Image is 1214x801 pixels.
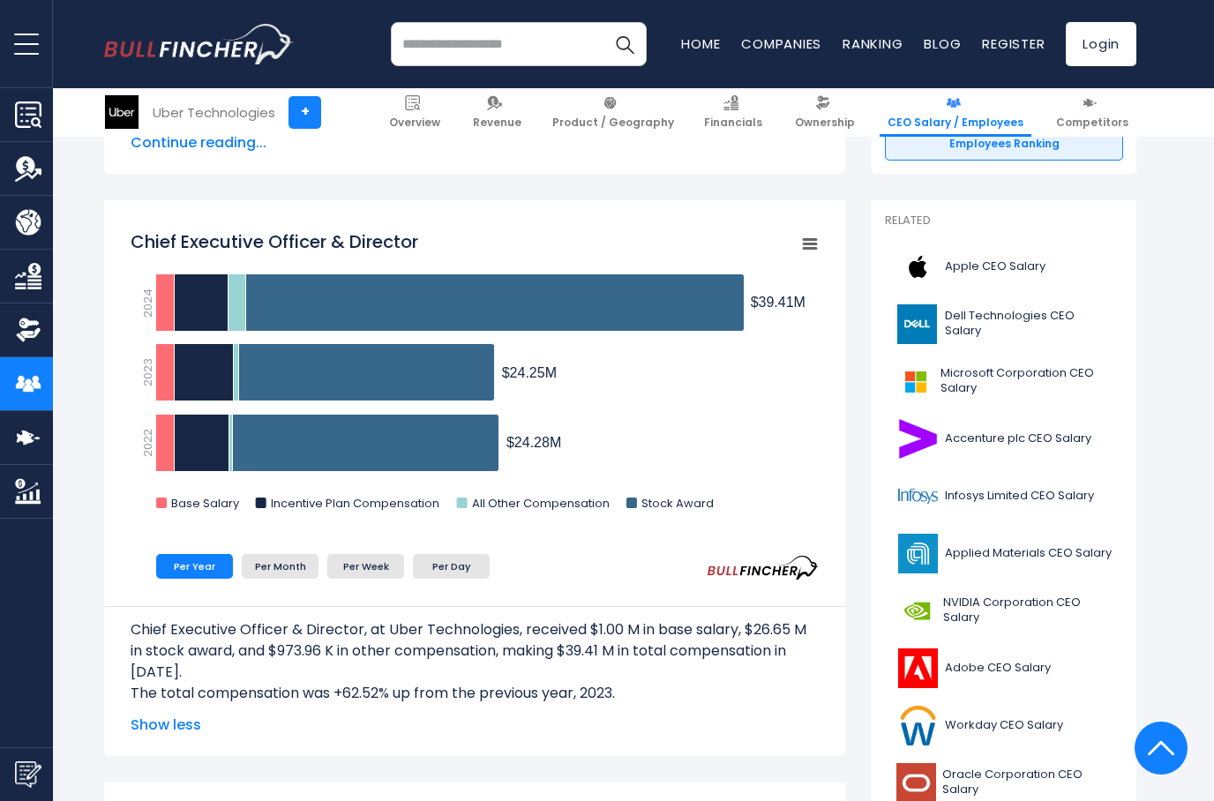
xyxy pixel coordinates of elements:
img: ACN logo [896,419,940,459]
a: Blog [924,34,961,53]
a: Workday CEO Salary [885,701,1123,750]
a: Home [681,34,720,53]
a: Go to homepage [104,24,294,64]
text: 2024 [139,288,156,318]
tspan: $24.25M [502,365,557,380]
p: Related [885,213,1123,228]
img: MSFT logo [896,362,935,401]
img: ADBE logo [896,648,940,688]
a: Accenture plc CEO Salary [885,415,1123,463]
img: NVDA logo [896,591,938,631]
span: Dell Technologies CEO Salary [945,309,1113,339]
tspan: $39.41M [751,295,806,310]
span: CEO Salary / Employees [888,116,1023,130]
a: Product / Geography [544,88,682,137]
a: + [289,96,321,129]
a: Financials [696,88,770,137]
text: Base Salary [171,495,240,512]
span: Microsoft Corporation CEO Salary [940,366,1113,396]
span: Show less [131,715,819,736]
span: Workday CEO Salary [945,718,1063,733]
p: The total compensation was +62.52% up from the previous year, 2023. [131,683,819,704]
text: 2022 [139,429,156,457]
img: DELL logo [896,304,940,344]
span: Ownership [795,116,855,130]
img: WDAY logo [896,706,940,745]
img: INFY logo [896,476,940,516]
text: All Other Compensation [472,495,610,512]
img: AMAT logo [896,534,940,573]
text: Stock Award [641,495,714,512]
a: Register [982,34,1045,53]
span: Competitors [1056,116,1128,130]
span: Financials [704,116,762,130]
a: Applied Materials CEO Salary [885,529,1123,578]
span: Oracle Corporation CEO Salary [942,767,1113,797]
a: NVIDIA Corporation CEO Salary [885,587,1123,635]
span: Accenture plc CEO Salary [945,431,1091,446]
a: Infosys Limited CEO Salary [885,472,1123,520]
li: Per Month [242,554,318,579]
a: Companies [741,34,821,53]
a: Revenue [465,88,529,137]
li: Per Year [156,554,233,579]
span: Adobe CEO Salary [945,661,1051,676]
a: Ownership [787,88,863,137]
a: Employees Ranking [885,127,1123,161]
div: Uber Technologies [153,102,275,123]
span: NVIDIA Corporation CEO Salary [943,595,1113,625]
img: AAPL logo [896,247,940,287]
img: UBER logo [105,95,139,129]
a: Adobe CEO Salary [885,644,1123,692]
button: Search [603,22,647,66]
span: Apple CEO Salary [945,259,1045,274]
a: Login [1066,22,1136,66]
a: Apple CEO Salary [885,243,1123,291]
img: bullfincher logo [104,24,294,64]
a: Ranking [843,34,903,53]
img: Ownership [15,317,41,343]
span: Product / Geography [552,116,674,130]
li: Per Day [413,554,490,579]
span: Infosys Limited CEO Salary [945,489,1094,504]
text: 2023 [139,358,156,386]
a: Dell Technologies CEO Salary [885,300,1123,348]
text: Incentive Plan Compensation [271,495,439,512]
a: Microsoft Corporation CEO Salary [885,357,1123,406]
span: Revenue [473,116,521,130]
span: Applied Materials CEO Salary [945,546,1112,561]
span: Overview [389,116,440,130]
a: CEO Salary / Employees [880,88,1031,137]
tspan: $24.28M [506,435,561,450]
svg: Chief Executive Officer & Director [131,221,819,529]
tspan: Chief Executive Officer & Director [131,229,418,254]
p: Chief Executive Officer & Director, at Uber Technologies, received $1.00 M in base salary, $26.65... [131,619,819,683]
li: Per Week [327,554,404,579]
a: Competitors [1048,88,1136,137]
span: Continue reading... [131,132,819,153]
a: Overview [381,88,448,137]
